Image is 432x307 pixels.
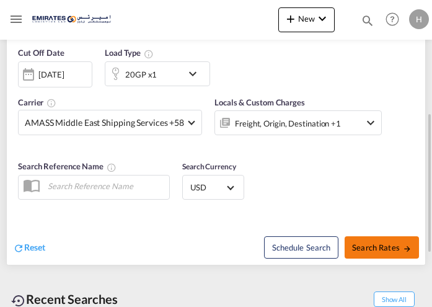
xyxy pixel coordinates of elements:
[278,7,335,32] button: icon-plus 400-fgNewicon-chevron-down
[105,61,210,86] div: 20GP x1icon-chevron-down
[125,66,157,83] div: 20GP x1
[382,9,403,30] span: Help
[24,242,45,252] span: Reset
[374,291,415,307] span: Show All
[352,242,412,252] span: Search Rates
[345,236,419,259] button: Search Ratesicon-arrow-right
[264,236,338,259] button: Note: By default Schedule search will only considerorigin ports, destination ports and cut off da...
[283,14,330,24] span: New
[46,98,56,108] md-icon: The selected Trucker/Carrierwill be displayed in the rate results If the rates are from another f...
[182,162,236,171] span: Search Currency
[190,182,225,193] span: USD
[315,11,330,26] md-icon: icon-chevron-down
[105,48,154,58] span: Load Type
[409,9,429,29] div: H
[235,115,341,132] div: Freight Origin Destination Factory Stuffing
[361,14,374,32] div: icon-magnify
[18,61,92,87] div: [DATE]
[214,97,305,107] span: Locals & Custom Charges
[107,162,117,172] md-icon: Your search will be saved by the below given name
[185,66,206,81] md-icon: icon-chevron-down
[13,241,45,255] div: icon-refreshReset
[4,7,29,32] button: Toggle Mobile Navigation
[32,6,116,33] img: c67187802a5a11ec94275b5db69a26e6.png
[382,9,409,31] div: Help
[403,244,412,253] md-icon: icon-arrow-right
[13,242,24,254] md-icon: icon-refresh
[214,110,382,135] div: Freight Origin Destination Factory Stuffingicon-chevron-down
[189,179,237,197] md-select: Select Currency: $ USDUnited States Dollar
[18,97,56,107] span: Carrier
[25,117,184,129] span: AMASS Middle East Shipping Services +58
[144,49,154,59] md-icon: icon-information-outline
[18,48,64,58] span: Cut Off Date
[18,86,27,102] md-datepicker: Select
[283,11,298,26] md-icon: icon-plus 400-fg
[363,115,378,130] md-icon: icon-chevron-down
[42,177,169,195] input: Search Reference Name
[361,14,374,27] md-icon: icon-magnify
[18,161,117,171] span: Search Reference Name
[38,69,64,80] div: [DATE]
